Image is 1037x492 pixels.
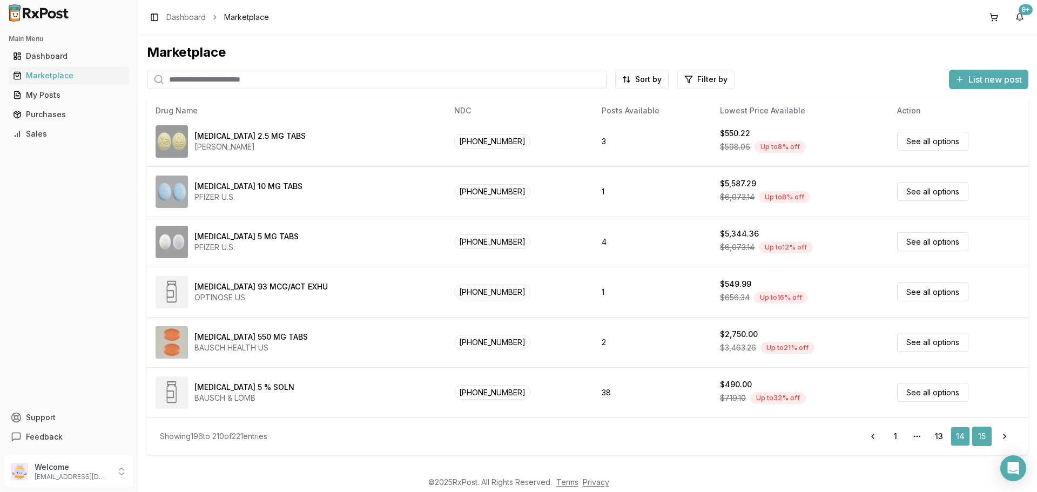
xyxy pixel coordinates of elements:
th: Posts Available [593,98,711,124]
span: $3,463.26 [720,342,756,353]
span: Filter by [697,74,728,85]
a: See all options [897,182,968,201]
div: $5,587.29 [720,178,756,189]
div: [PERSON_NAME] [194,141,306,152]
button: Marketplace [4,67,133,84]
span: [PHONE_NUMBER] [454,385,530,400]
p: [EMAIL_ADDRESS][DOMAIN_NAME] [35,473,110,481]
a: Sales [9,124,129,144]
span: $719.10 [720,393,746,403]
span: $6,073.14 [720,192,755,203]
img: Xiidra 5 % SOLN [156,376,188,409]
div: $550.22 [720,128,750,139]
div: BAUSCH & LOMB [194,393,294,403]
div: Open Intercom Messenger [1000,455,1026,481]
span: $656.34 [720,292,750,303]
nav: pagination [862,427,1015,446]
a: Dashboard [9,46,129,66]
div: Purchases [13,109,125,120]
div: OPTINOSE US [194,292,328,303]
div: Dashboard [13,51,125,62]
div: [MEDICAL_DATA] 10 MG TABS [194,181,302,192]
a: 14 [951,427,970,446]
div: $490.00 [720,379,752,390]
a: Terms [556,477,578,487]
div: Marketplace [147,44,1028,61]
a: See all options [897,383,968,402]
a: See all options [897,132,968,151]
button: Purchases [4,106,133,123]
div: Marketplace [13,70,125,81]
th: Action [888,98,1028,124]
td: 1 [593,267,711,317]
span: $598.06 [720,141,750,152]
img: Xarelto 2.5 MG TABS [156,125,188,158]
td: 3 [593,116,711,166]
div: [MEDICAL_DATA] 5 % SOLN [194,382,294,393]
div: [MEDICAL_DATA] 2.5 MG TABS [194,131,306,141]
th: Lowest Price Available [711,98,888,124]
a: 15 [972,427,992,446]
th: Drug Name [147,98,446,124]
a: Dashboard [166,12,206,23]
button: List new post [949,70,1028,89]
a: 1 [886,427,905,446]
th: NDC [446,98,593,124]
span: List new post [968,73,1022,86]
div: PFIZER U.S. [194,242,299,253]
td: 4 [593,217,711,267]
img: Xeljanz 5 MG TABS [156,226,188,258]
span: $6,073.14 [720,242,755,253]
span: Marketplace [224,12,269,23]
img: RxPost Logo [4,4,73,22]
div: BAUSCH HEALTH US [194,342,308,353]
button: My Posts [4,86,133,104]
div: Showing 196 to 210 of 221 entries [160,431,267,442]
div: PFIZER U.S. [194,192,302,203]
span: [PHONE_NUMBER] [454,184,530,199]
button: Feedback [4,427,133,447]
a: Go to next page [994,427,1015,446]
div: Up to 12 % off [759,241,813,253]
a: List new post [949,75,1028,86]
div: Sales [13,129,125,139]
button: Sort by [615,70,669,89]
img: User avatar [11,463,28,480]
div: [MEDICAL_DATA] 93 MCG/ACT EXHU [194,281,328,292]
button: Filter by [677,70,735,89]
td: 1 [593,166,711,217]
button: 9+ [1011,9,1028,26]
td: 38 [593,367,711,417]
a: Privacy [583,477,609,487]
img: Xhance 93 MCG/ACT EXHU [156,276,188,308]
div: Up to 8 % off [755,141,806,153]
div: Up to 8 % off [759,191,810,203]
div: My Posts [13,90,125,100]
div: [MEDICAL_DATA] 550 MG TABS [194,332,308,342]
a: See all options [897,282,968,301]
p: Welcome [35,462,110,473]
span: [PHONE_NUMBER] [454,335,530,349]
a: 13 [929,427,948,446]
div: $549.99 [720,279,751,289]
a: Purchases [9,105,129,124]
a: Marketplace [9,66,129,85]
img: Xifaxan 550 MG TABS [156,326,188,359]
div: $5,344.36 [720,228,759,239]
div: Up to 16 % off [754,292,808,304]
div: Up to 21 % off [760,342,814,354]
div: [MEDICAL_DATA] 5 MG TABS [194,231,299,242]
button: Dashboard [4,48,133,65]
span: [PHONE_NUMBER] [454,134,530,149]
h2: Main Menu [9,35,129,43]
span: Sort by [635,74,662,85]
span: [PHONE_NUMBER] [454,285,530,299]
span: Feedback [26,432,63,442]
span: [PHONE_NUMBER] [454,234,530,249]
a: See all options [897,232,968,251]
a: See all options [897,333,968,352]
div: $2,750.00 [720,329,758,340]
button: Support [4,408,133,427]
img: Xeljanz 10 MG TABS [156,176,188,208]
div: 9+ [1019,4,1033,15]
